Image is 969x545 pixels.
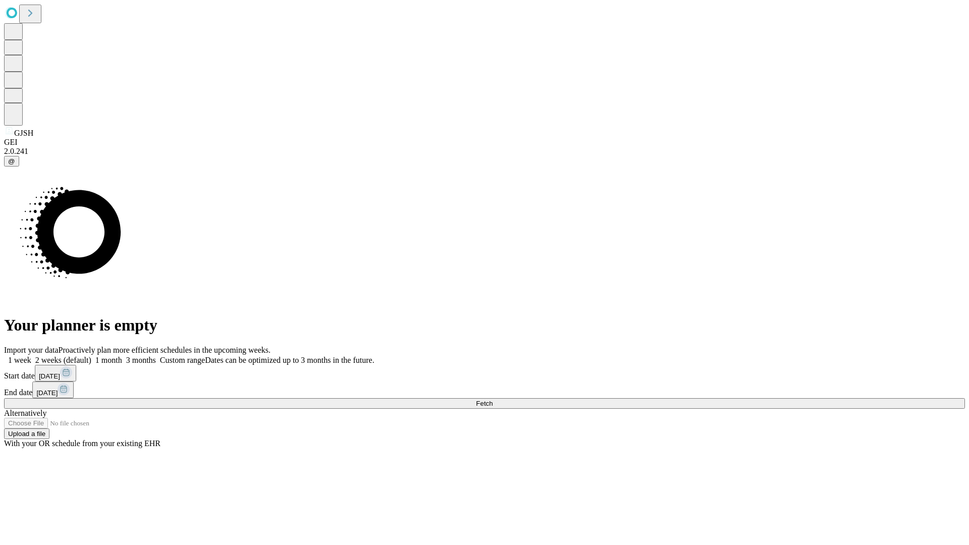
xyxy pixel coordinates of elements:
button: Upload a file [4,428,49,439]
span: Alternatively [4,409,46,417]
div: End date [4,381,965,398]
h1: Your planner is empty [4,316,965,335]
span: Proactively plan more efficient schedules in the upcoming weeks. [59,346,271,354]
button: Fetch [4,398,965,409]
span: Custom range [160,356,205,364]
span: [DATE] [39,372,60,380]
div: 2.0.241 [4,147,965,156]
button: [DATE] [35,365,76,381]
span: 3 months [126,356,156,364]
span: @ [8,157,15,165]
span: 2 weeks (default) [35,356,91,364]
span: [DATE] [36,389,58,397]
span: GJSH [14,129,33,137]
button: @ [4,156,19,167]
span: 1 week [8,356,31,364]
span: 1 month [95,356,122,364]
span: With your OR schedule from your existing EHR [4,439,160,448]
span: Import your data [4,346,59,354]
span: Dates can be optimized up to 3 months in the future. [205,356,374,364]
div: Start date [4,365,965,381]
span: Fetch [476,400,493,407]
div: GEI [4,138,965,147]
button: [DATE] [32,381,74,398]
